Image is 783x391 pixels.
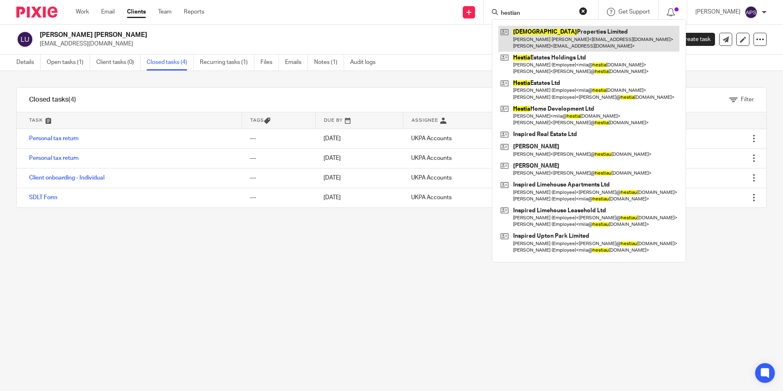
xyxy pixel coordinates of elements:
div: --- [250,174,307,182]
a: Audit logs [350,55,382,70]
a: Clients [127,8,146,16]
a: Personal tax return [29,136,79,141]
a: Files [260,55,279,70]
a: Open tasks (1) [47,55,90,70]
img: Pixie [16,7,57,18]
td: UKPA Accounts [403,148,517,168]
a: Work [76,8,89,16]
button: Clear [579,7,587,15]
td: [DATE] [315,188,403,207]
span: (4) [68,96,76,103]
div: --- [250,134,307,143]
a: Closed tasks (4) [147,55,194,70]
a: Notes (1) [314,55,344,70]
th: Tags [242,112,315,129]
img: svg%3E [745,6,758,19]
a: Email [101,8,115,16]
a: Emails [285,55,308,70]
input: Search [500,10,574,17]
a: Client onboarding - Individual [29,175,104,181]
a: SDLT Form [29,195,57,200]
a: Reports [184,8,204,16]
h2: [PERSON_NAME] [PERSON_NAME] [40,31,532,39]
td: [DATE] [315,168,403,188]
td: UKPA Accounts [403,168,517,188]
span: Get Support [618,9,650,15]
img: svg%3E [16,31,34,48]
h1: Closed tasks [29,95,76,104]
a: Personal tax return [29,155,79,161]
td: UKPA Accounts [403,129,517,148]
td: [DATE] [315,148,403,168]
a: Create task [668,33,715,46]
td: UKPA Accounts [403,188,517,207]
span: Filter [741,97,754,102]
div: --- [250,154,307,162]
p: [PERSON_NAME] [695,8,740,16]
a: Client tasks (0) [96,55,140,70]
a: Recurring tasks (1) [200,55,254,70]
td: [DATE] [315,129,403,148]
a: Details [16,55,41,70]
p: [EMAIL_ADDRESS][DOMAIN_NAME] [40,40,655,48]
div: --- [250,193,307,202]
a: Team [158,8,172,16]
